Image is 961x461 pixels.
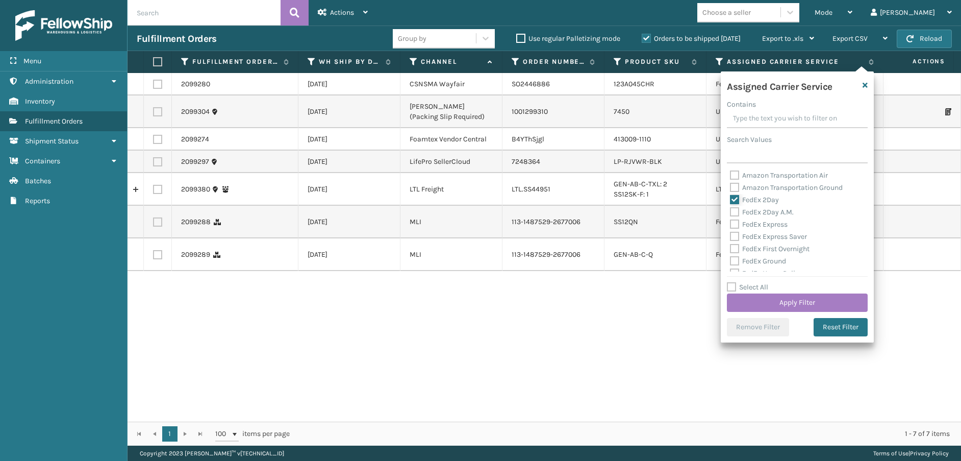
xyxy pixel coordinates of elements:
[730,171,828,180] label: Amazon Transportation Air
[614,107,629,116] a: 7450
[400,206,502,238] td: MLI
[400,128,502,151] td: Foamtex Vendor Central
[181,79,210,89] a: 2099280
[614,157,662,166] a: LP-RJVWR-BLK
[614,80,654,88] a: 123A045CHR
[502,151,604,173] td: 7248364
[727,318,789,336] button: Remove Filter
[502,206,604,238] td: 113-1487529-2677006
[25,117,83,126] span: Fulfillment Orders
[706,95,883,128] td: UPS Ground
[730,196,779,204] label: FedEx 2Day
[502,128,604,151] td: B4YThSjgl
[192,57,279,66] label: Fulfillment Order Id
[181,250,210,260] a: 2099289
[181,107,210,117] a: 2099304
[181,217,211,227] a: 2099288
[625,57,687,66] label: Product SKU
[727,294,868,312] button: Apply Filter
[730,232,807,241] label: FedEx Express Saver
[25,157,60,165] span: Containers
[730,257,786,265] label: FedEx Ground
[706,238,883,271] td: FedEx Home Delivery
[23,57,41,65] span: Menu
[25,137,79,145] span: Shipment Status
[614,217,638,226] a: SS12QN
[421,57,483,66] label: Channel
[706,73,883,95] td: FedEx Home Delivery
[730,245,810,253] label: FedEx First Overnight
[614,190,649,199] a: SS12SK-F: 1
[181,157,209,167] a: 2099297
[910,450,949,457] a: Privacy Policy
[762,34,803,43] span: Export to .xls
[162,426,178,442] a: 1
[502,238,604,271] td: 113-1487529-2677006
[298,206,400,238] td: [DATE]
[727,110,868,128] input: Type the text you wish to filter on
[298,128,400,151] td: [DATE]
[400,151,502,173] td: LifePro SellerCloud
[897,30,952,48] button: Reload
[298,151,400,173] td: [DATE]
[215,426,290,442] span: items per page
[614,250,653,259] a: GEN-AB-C-Q
[137,33,216,45] h3: Fulfillment Orders
[298,73,400,95] td: [DATE]
[727,134,772,145] label: Search Values
[304,429,950,439] div: 1 - 7 of 7 items
[298,238,400,271] td: [DATE]
[832,34,868,43] span: Export CSV
[140,446,284,461] p: Copyright 2023 [PERSON_NAME]™ v [TECHNICAL_ID]
[15,10,112,41] img: logo
[706,206,883,238] td: FedEx Home Delivery
[25,77,73,86] span: Administration
[181,134,209,144] a: 2099274
[730,208,794,216] label: FedEx 2Day A.M.
[873,446,949,461] div: |
[614,180,667,188] a: GEN-AB-C-TXL: 2
[330,8,354,17] span: Actions
[215,429,231,439] span: 100
[727,57,864,66] label: Assigned Carrier Service
[25,97,55,106] span: Inventory
[730,269,808,278] label: FedEx Home Delivery
[298,95,400,128] td: [DATE]
[502,173,604,206] td: LTL.SS44951
[945,108,951,115] i: Print Packing Slip
[502,95,604,128] td: 1001299310
[815,8,832,17] span: Mode
[814,318,868,336] button: Reset Filter
[25,177,51,185] span: Batches
[706,173,883,206] td: LTL
[181,184,210,195] a: 2099380
[502,73,604,95] td: SO2446886
[298,173,400,206] td: [DATE]
[400,95,502,128] td: [PERSON_NAME] (Packing Slip Required)
[614,135,651,143] a: 413009-1110
[400,73,502,95] td: CSNSMA Wayfair
[400,173,502,206] td: LTL Freight
[25,197,50,205] span: Reports
[730,183,843,192] label: Amazon Transportation Ground
[516,34,620,43] label: Use regular Palletizing mode
[727,283,768,292] label: Select All
[702,7,751,18] div: Choose a seller
[727,78,832,93] h4: Assigned Carrier Service
[400,238,502,271] td: MLI
[706,151,883,173] td: UPS Ground
[880,53,951,70] span: Actions
[642,34,741,43] label: Orders to be shipped [DATE]
[727,99,756,110] label: Contains
[706,128,883,151] td: UPS Ground
[398,33,426,44] div: Group by
[319,57,381,66] label: WH Ship By Date
[730,220,788,229] label: FedEx Express
[523,57,585,66] label: Order Number
[873,450,908,457] a: Terms of Use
